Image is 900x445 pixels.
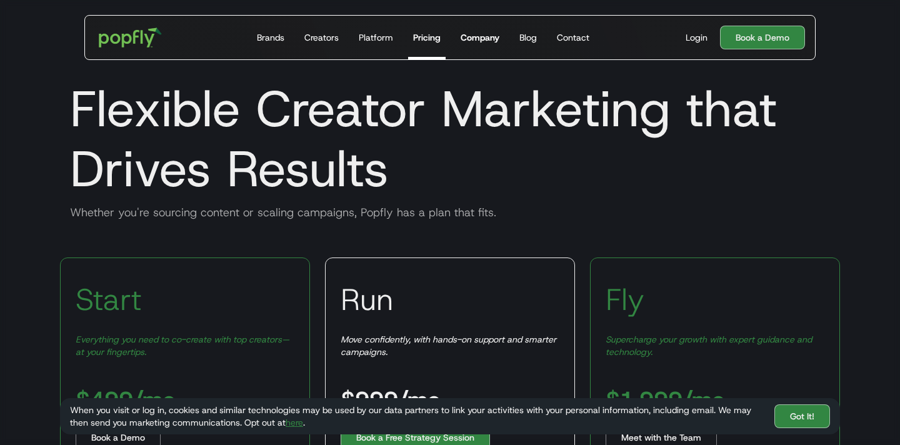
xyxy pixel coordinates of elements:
h1: Flexible Creator Marketing that Drives Results [60,79,840,199]
a: Brands [252,16,289,59]
a: Login [681,31,712,44]
em: Move confidently, with hands-on support and smarter campaigns. [341,334,556,357]
div: Login [686,31,707,44]
a: here [286,417,303,428]
a: Blog [514,16,542,59]
div: Creators [304,31,339,44]
h3: Fly [606,281,644,318]
div: Platform [359,31,393,44]
div: When you visit or log in, cookies and similar technologies may be used by our data partners to li... [70,404,764,429]
h3: $999/mo [341,388,441,411]
div: Contact [557,31,589,44]
div: Blog [519,31,537,44]
a: Book a Demo [720,26,805,49]
div: Company [461,31,499,44]
h3: $499/mo [76,388,176,411]
a: home [90,19,171,56]
h3: $1,999/mo [606,388,725,411]
em: Supercharge your growth with expert guidance and technology. [606,334,812,357]
a: Pricing [408,16,446,59]
h3: Run [341,281,393,318]
a: Got It! [774,404,830,428]
a: Contact [552,16,594,59]
h3: Start [76,281,142,318]
div: Whether you're sourcing content or scaling campaigns, Popfly has a plan that fits. [60,205,840,220]
a: Creators [299,16,344,59]
div: Pricing [413,31,441,44]
a: Company [456,16,504,59]
a: Platform [354,16,398,59]
em: Everything you need to co-create with top creators—at your fingertips. [76,334,289,357]
div: Brands [257,31,284,44]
